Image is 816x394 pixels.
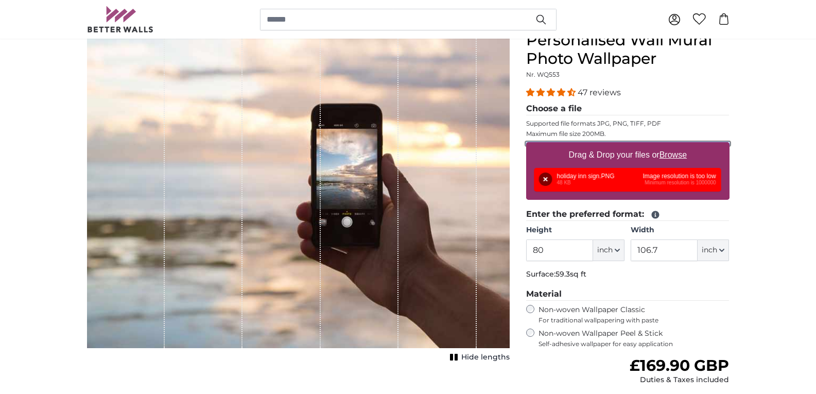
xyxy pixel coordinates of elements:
span: Hide lengths [461,352,510,363]
label: Drag & Drop your files or [564,145,690,165]
div: Duties & Taxes included [630,375,729,385]
label: Non-woven Wallpaper Peel & Stick [539,329,730,348]
span: 59.3sq ft [555,269,586,279]
span: Nr. WQ553 [526,71,560,78]
p: Surface: [526,269,730,280]
div: 1 of 1 [87,31,510,365]
label: Non-woven Wallpaper Classic [539,305,730,324]
p: Maximum file size 200MB. [526,130,730,138]
p: Supported file formats JPG, PNG, TIFF, PDF [526,119,730,128]
h1: Personalised Wall Mural Photo Wallpaper [526,31,730,68]
legend: Material [526,288,730,301]
button: inch [698,239,729,261]
button: inch [593,239,624,261]
span: 4.38 stars [526,88,578,97]
span: Self-adhesive wallpaper for easy application [539,340,730,348]
span: £169.90 GBP [630,356,729,375]
button: Hide lengths [447,350,510,365]
span: 47 reviews [578,88,621,97]
span: inch [597,245,613,255]
label: Width [631,225,729,235]
label: Height [526,225,624,235]
img: Betterwalls [87,6,154,32]
legend: Enter the preferred format: [526,208,730,221]
u: Browse [659,150,687,159]
legend: Choose a file [526,102,730,115]
span: inch [702,245,717,255]
span: For traditional wallpapering with paste [539,316,730,324]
